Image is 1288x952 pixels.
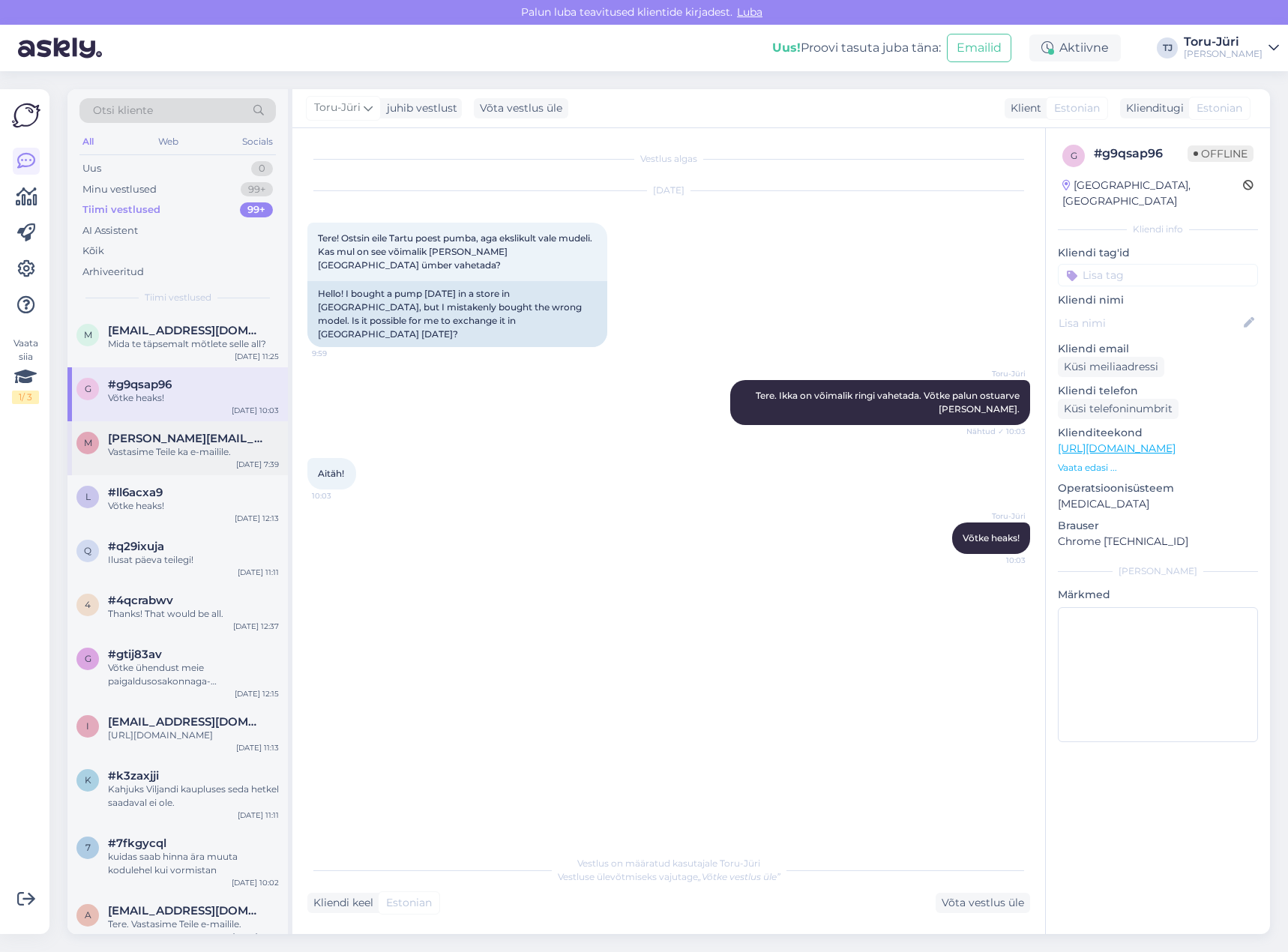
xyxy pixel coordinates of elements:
span: Võtke heaks! [963,532,1020,543]
span: i [86,720,89,732]
div: Tiimi vestlused [82,202,160,217]
div: 1 / 3 [12,391,39,404]
div: Socials [239,132,276,151]
img: Askly Logo [12,101,40,130]
div: Kliendi keel [307,895,373,911]
div: Mida te täpsemalt mõtlete selle all? [108,337,279,351]
span: 10:03 [969,555,1026,566]
span: Estonian [1197,100,1242,116]
button: Emailid [947,34,1011,62]
span: Aitäh! [318,468,344,479]
span: a [85,909,91,921]
p: Kliendi email [1058,341,1258,357]
div: [DATE] 7:39 [236,459,279,470]
div: Võta vestlus üle [936,893,1030,913]
div: juhib vestlust [381,100,457,116]
div: Vaata siia [12,337,39,404]
div: Võtke heaks! [108,391,279,405]
div: Küsi meiliaadressi [1058,357,1164,377]
span: g [85,383,91,394]
span: g [85,653,91,664]
span: #k3zaxjji [108,769,159,783]
span: Toru-Jüri [969,510,1026,522]
div: kuidas saab hinna ära muuta kodulehel kui vormistan [108,850,279,877]
div: Vestlus algas [307,152,1030,166]
span: 9:59 [312,348,368,359]
span: #gtij83av [108,648,162,661]
div: [DATE] 11:11 [238,810,279,821]
div: Toru-Jüri [1184,36,1263,48]
span: #ll6acxa9 [108,486,163,499]
div: Uus [82,161,101,176]
div: 0 [251,161,273,176]
span: merlevoltre@gmail.com [108,324,264,337]
div: Minu vestlused [82,182,157,197]
div: [DATE] 11:11 [238,567,279,578]
div: Küsi telefoninumbrit [1058,399,1179,419]
span: Estonian [1054,100,1100,116]
div: Arhiveeritud [82,265,144,280]
a: [URL][DOMAIN_NAME] [1058,442,1176,455]
span: Estonian [386,895,432,911]
div: [DATE] 12:13 [235,513,279,524]
div: [PERSON_NAME] [1058,564,1258,578]
div: Võtke heaks! [108,499,279,513]
div: Web [155,132,181,151]
span: Tere. Ikka on võimalik ringi vahetada. Võtke palun ostuarve [PERSON_NAME]. [756,390,1022,415]
span: anneko1960@gmail.com [108,904,264,918]
div: Thanks! That would be all. [108,607,279,621]
span: marko.tiilikainen@hotmail.com [108,432,264,445]
span: Vestlus on määratud kasutajale Toru-Jüri [577,858,760,869]
span: m [84,329,92,340]
span: 4 [85,599,91,610]
p: Vaata edasi ... [1058,461,1258,475]
div: TJ [1157,37,1178,58]
span: Otsi kliente [93,103,153,118]
div: Kliendi info [1058,223,1258,236]
div: [URL][DOMAIN_NAME] [108,729,279,742]
input: Lisa tag [1058,264,1258,286]
span: q [84,545,91,556]
div: [GEOGRAPHIC_DATA], [GEOGRAPHIC_DATA] [1062,178,1243,209]
p: Brauser [1058,518,1258,534]
span: Nähtud ✓ 10:03 [966,426,1026,437]
p: [MEDICAL_DATA] [1058,496,1258,512]
div: Kahjuks Viljandi kaupluses seda hetkel saadaval ei ole. [108,783,279,810]
div: Proovi tasuta juba täna: [772,39,941,57]
p: Chrome [TECHNICAL_ID] [1058,534,1258,549]
p: Operatsioonisüsteem [1058,480,1258,496]
div: [DATE] 11:13 [236,742,279,753]
div: Kõik [82,244,104,259]
div: Aktiivne [1029,34,1121,61]
div: [DATE] 11:25 [235,351,279,362]
p: Kliendi nimi [1058,292,1258,308]
span: #4qcrabwv [108,594,173,607]
div: # g9qsap96 [1094,145,1188,163]
div: [DATE] 12:37 [233,621,279,632]
a: Toru-Jüri[PERSON_NAME] [1184,36,1279,60]
span: Luba [732,5,767,19]
div: Tere. Vastasime Teile e-mailile. [108,918,279,931]
div: Võta vestlus üle [474,98,568,118]
div: [DATE] 17:42 [232,931,279,942]
div: [PERSON_NAME] [1184,48,1263,60]
i: „Võtke vestlus üle” [698,871,780,882]
span: 7 [85,842,91,853]
span: 10:03 [312,490,368,501]
span: Toru-Jüri [969,368,1026,379]
span: m [84,437,92,448]
div: [DATE] [307,184,1030,197]
span: #g9qsap96 [108,378,172,391]
span: Vestluse ülevõtmiseks vajutage [558,871,780,882]
p: Klienditeekond [1058,425,1258,441]
b: Uus! [772,40,801,55]
div: AI Assistent [82,223,138,238]
span: Tere! Ostsin eile Tartu poest pumba, aga ekslikult vale mudeli. Kas mul on see võimalik [PERSON_N... [318,232,595,271]
div: Hello! I bought a pump [DATE] in a store in [GEOGRAPHIC_DATA], but I mistakenly bought the wrong ... [307,281,607,347]
span: g [1071,150,1077,161]
span: Toru-Jüri [314,100,361,116]
div: [DATE] 10:02 [232,877,279,888]
p: Kliendi tag'id [1058,245,1258,261]
span: Tiimi vestlused [145,291,211,304]
span: #7fkgycql [108,837,166,850]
